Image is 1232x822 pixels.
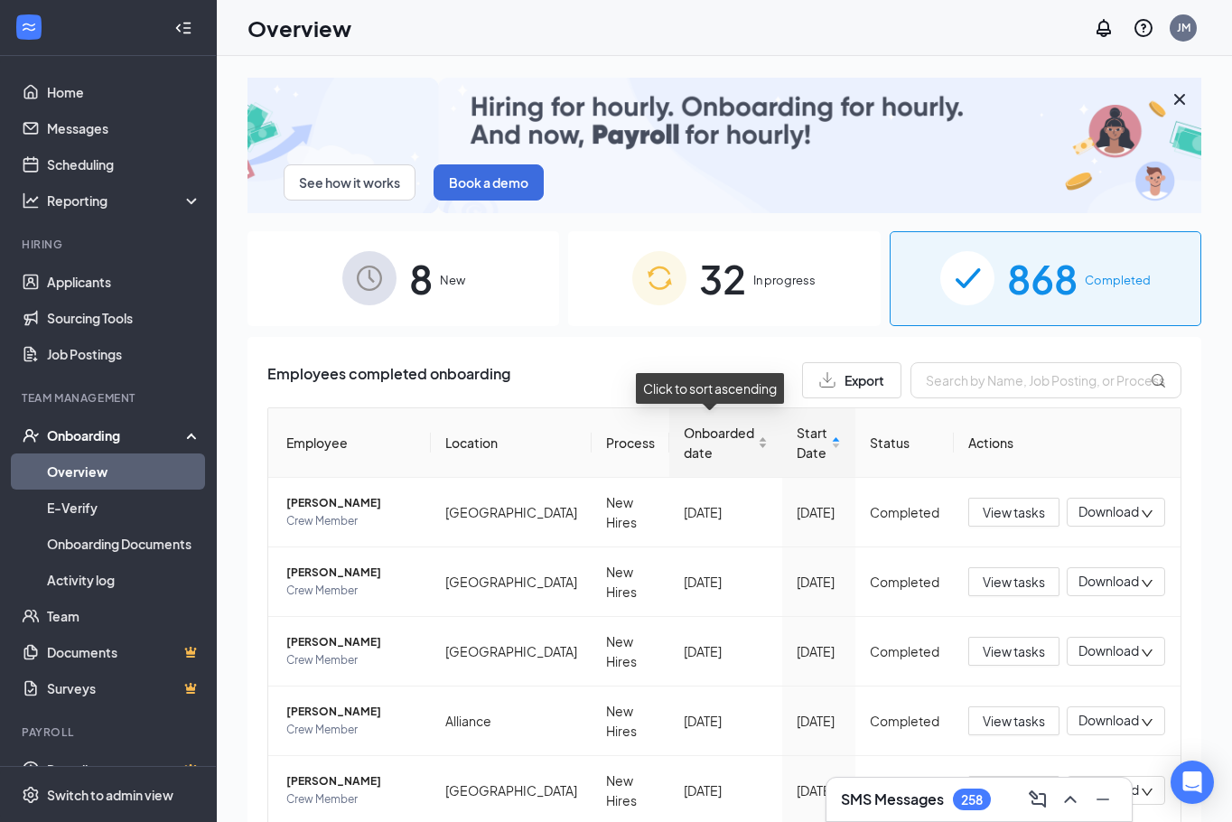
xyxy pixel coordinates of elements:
[1085,271,1151,289] span: Completed
[636,373,784,404] div: Click to sort ascending
[684,502,768,522] div: [DATE]
[431,478,592,547] td: [GEOGRAPHIC_DATA]
[47,526,201,562] a: Onboarding Documents
[22,724,198,740] div: Payroll
[1141,786,1153,799] span: down
[1169,89,1190,110] svg: Cross
[47,146,201,182] a: Scheduling
[247,13,351,43] h1: Overview
[753,271,816,289] span: In progress
[47,490,201,526] a: E-Verify
[47,426,186,444] div: Onboarding
[434,164,544,201] button: Book a demo
[431,408,592,478] th: Location
[968,776,1059,805] button: View tasks
[1078,711,1139,730] span: Download
[286,703,416,721] span: [PERSON_NAME]
[47,74,201,110] a: Home
[47,562,201,598] a: Activity log
[855,408,954,478] th: Status
[684,572,768,592] div: [DATE]
[47,598,201,634] a: Team
[699,248,746,310] span: 32
[47,191,202,210] div: Reporting
[1141,647,1153,659] span: down
[1171,761,1214,804] div: Open Intercom Messenger
[841,789,944,809] h3: SMS Messages
[286,582,416,600] span: Crew Member
[961,792,983,808] div: 258
[870,641,939,661] div: Completed
[983,502,1045,522] span: View tasks
[968,706,1059,735] button: View tasks
[47,264,201,300] a: Applicants
[286,512,416,530] span: Crew Member
[47,336,201,372] a: Job Postings
[1023,785,1052,814] button: ComposeMessage
[1141,508,1153,520] span: down
[684,641,768,661] div: [DATE]
[22,426,40,444] svg: UserCheck
[592,408,669,478] th: Process
[968,567,1059,596] button: View tasks
[47,453,201,490] a: Overview
[1078,572,1139,591] span: Download
[440,271,465,289] span: New
[954,408,1181,478] th: Actions
[22,237,198,252] div: Hiring
[1133,17,1154,39] svg: QuestionInfo
[1092,789,1114,810] svg: Minimize
[968,637,1059,666] button: View tasks
[286,494,416,512] span: [PERSON_NAME]
[592,547,669,617] td: New Hires
[286,721,416,739] span: Crew Member
[1141,716,1153,729] span: down
[797,572,841,592] div: [DATE]
[910,362,1181,398] input: Search by Name, Job Posting, or Process
[267,362,510,398] span: Employees completed onboarding
[797,711,841,731] div: [DATE]
[284,164,415,201] button: See how it works
[845,374,884,387] span: Export
[47,300,201,336] a: Sourcing Tools
[684,780,768,800] div: [DATE]
[870,572,939,592] div: Completed
[286,564,416,582] span: [PERSON_NAME]
[870,711,939,731] div: Completed
[286,790,416,808] span: Crew Member
[47,670,201,706] a: SurveysCrown
[797,423,827,462] span: Start Date
[592,478,669,547] td: New Hires
[1093,17,1115,39] svg: Notifications
[286,633,416,651] span: [PERSON_NAME]
[268,408,431,478] th: Employee
[286,772,416,790] span: [PERSON_NAME]
[870,502,939,522] div: Completed
[247,78,1201,213] img: payroll-small.gif
[409,248,433,310] span: 8
[592,687,669,756] td: New Hires
[802,362,901,398] button: Export
[431,547,592,617] td: [GEOGRAPHIC_DATA]
[22,390,198,406] div: Team Management
[1177,20,1190,35] div: JM
[983,572,1045,592] span: View tasks
[797,502,841,522] div: [DATE]
[797,780,841,800] div: [DATE]
[1088,785,1117,814] button: Minimize
[1078,502,1139,521] span: Download
[47,634,201,670] a: DocumentsCrown
[1059,789,1081,810] svg: ChevronUp
[22,786,40,804] svg: Settings
[174,19,192,37] svg: Collapse
[669,408,782,478] th: Onboarded date
[684,423,754,462] span: Onboarded date
[1056,785,1085,814] button: ChevronUp
[797,641,841,661] div: [DATE]
[47,110,201,146] a: Messages
[968,498,1059,527] button: View tasks
[431,687,592,756] td: Alliance
[983,711,1045,731] span: View tasks
[431,617,592,687] td: [GEOGRAPHIC_DATA]
[22,191,40,210] svg: Analysis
